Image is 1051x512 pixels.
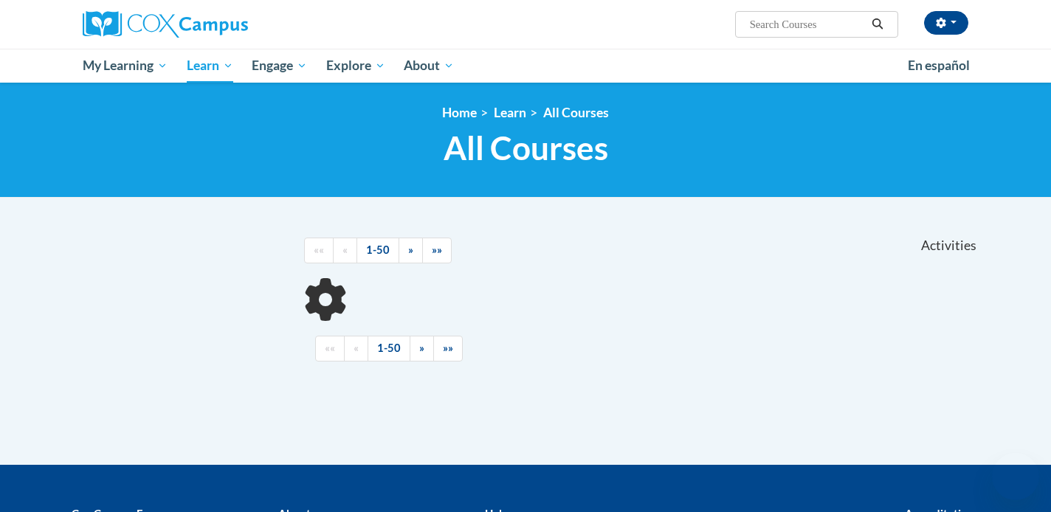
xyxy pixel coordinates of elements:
span: Explore [326,57,385,75]
span: « [342,243,348,256]
span: All Courses [444,128,608,167]
a: 1-50 [356,238,399,263]
a: About [395,49,464,83]
a: Next [399,238,423,263]
a: Next [410,336,434,361]
input: Search Courses [748,15,866,33]
a: Home [442,105,477,120]
iframe: Button to launch messaging window [992,453,1039,500]
button: Search [866,15,889,33]
a: En español [898,50,979,81]
span: My Learning [83,57,168,75]
span: About [404,57,454,75]
a: 1-50 [368,336,410,361]
span: «« [325,342,335,354]
a: Begining [315,336,345,361]
a: Learn [177,49,243,83]
a: Learn [494,105,526,120]
span: Activities [921,238,976,254]
img: Cox Campus [83,11,248,38]
a: All Courses [543,105,609,120]
span: »» [443,342,453,354]
a: Explore [317,49,395,83]
span: » [408,243,413,256]
a: Cox Campus [83,11,363,38]
a: Begining [304,238,334,263]
span: Engage [252,57,307,75]
a: Previous [333,238,357,263]
span: «« [314,243,324,256]
a: Engage [242,49,317,83]
span: » [419,342,424,354]
span: Learn [187,57,233,75]
a: Previous [344,336,368,361]
a: End [433,336,463,361]
span: »» [432,243,442,256]
span: « [354,342,359,354]
a: End [422,238,452,263]
span: En español [908,58,970,73]
div: Main menu [61,49,990,83]
button: Account Settings [924,11,968,35]
a: My Learning [73,49,177,83]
